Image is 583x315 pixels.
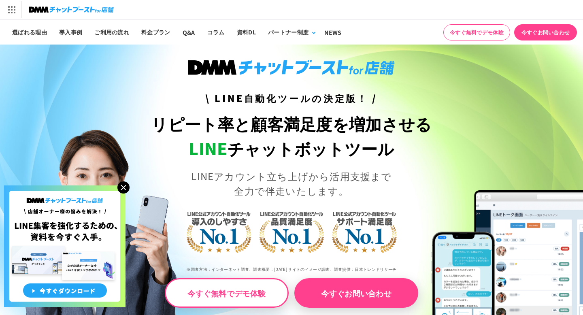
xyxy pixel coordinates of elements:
p: ※調査方法：インターネット調査、調査概要：[DATE] サイトのイメージ調査、調査提供：日本トレンドリサーチ [146,260,437,278]
div: パートナー制度 [268,28,309,36]
img: チャットブーストfor店舗 [29,4,114,15]
span: LINE [189,136,227,160]
a: ご利用の流れ [88,20,135,45]
a: 今すぐお問い合わせ [514,24,577,40]
a: 今すぐ無料でデモ体験 [165,278,289,308]
p: LINEアカウント立ち上げから活用支援まで 全力で伴走いたします。 [146,169,437,198]
a: コラム [201,20,231,45]
img: 店舗オーナー様の悩みを解決!LINE集客を狂化するための資料を今すぐ入手! [4,185,126,307]
a: NEWS [318,20,347,45]
a: 料金プラン [135,20,177,45]
a: 店舗オーナー様の悩みを解決!LINE集客を狂化するための資料を今すぐ入手! [4,185,126,195]
h3: \ LINE自動化ツールの決定版！ / [146,91,437,105]
h1: リピート率と顧客満足度を増加させる チャットボットツール [146,111,437,161]
img: LINE公式アカウント自動化ツール導入のしやすさNo.1｜LINE公式アカウント自動化ツール品質満足度No.1｜LINE公式アカウント自動化ツールサポート満足度No.1 [160,180,423,281]
a: 今すぐ無料でデモ体験 [443,24,510,40]
img: サービス [1,1,21,18]
a: 選ばれる理由 [6,20,53,45]
a: 資料DL [231,20,262,45]
a: Q&A [177,20,201,45]
a: 今すぐお問い合わせ [294,278,418,308]
a: 導入事例 [53,20,88,45]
